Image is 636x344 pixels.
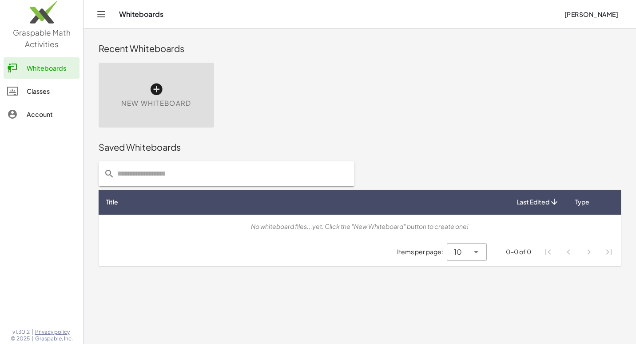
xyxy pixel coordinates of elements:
a: Classes [4,80,79,102]
div: Whiteboards [27,63,76,73]
span: 10 [454,247,462,257]
a: Account [4,104,79,125]
span: Title [106,197,118,207]
nav: Pagination Navigation [538,242,619,262]
a: Privacy policy [35,328,73,336]
button: Toggle navigation [94,7,108,21]
span: Last Edited [517,197,549,207]
span: © 2025 [11,335,30,342]
button: [PERSON_NAME] [557,6,625,22]
span: | [32,328,33,336]
span: Graspable, Inc. [35,335,73,342]
div: Saved Whiteboards [99,141,621,153]
i: prepended action [104,168,115,179]
div: Classes [27,86,76,96]
span: [PERSON_NAME] [564,10,618,18]
span: v1.30.2 [12,328,30,336]
div: 0-0 of 0 [506,247,531,256]
span: Type [575,197,589,207]
div: Recent Whiteboards [99,42,621,55]
div: Account [27,109,76,120]
span: New Whiteboard [121,98,191,108]
a: Whiteboards [4,57,79,79]
span: Graspable Math Activities [13,28,71,49]
span: | [32,335,33,342]
div: No whiteboard files...yet. Click the "New Whiteboard" button to create one! [106,222,614,231]
span: Items per page: [397,247,447,256]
